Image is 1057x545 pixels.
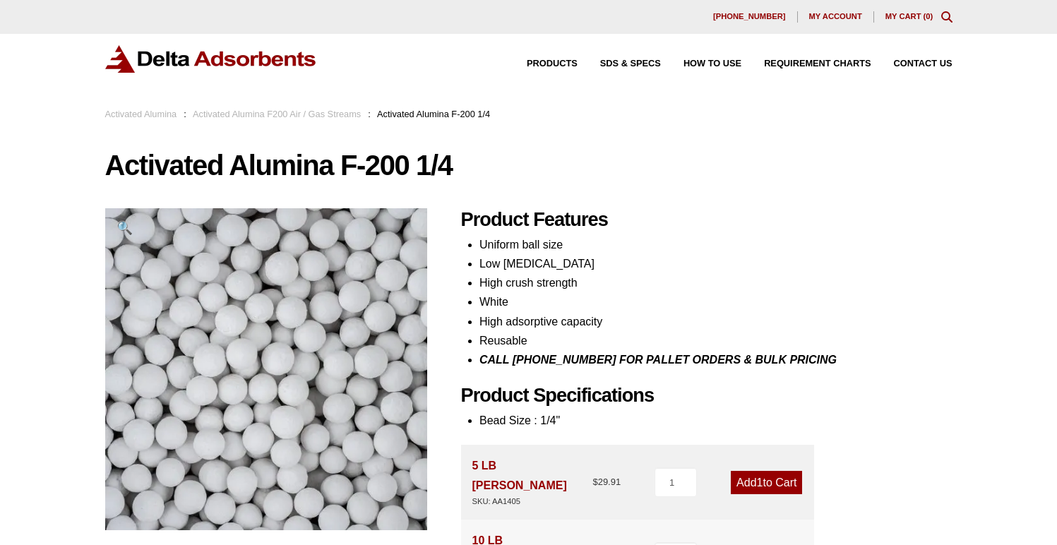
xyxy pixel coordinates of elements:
[479,331,953,350] li: Reusable
[894,59,953,68] span: Contact Us
[683,59,741,68] span: How to Use
[184,109,186,119] span: :
[105,45,317,73] img: Delta Adsorbents
[592,477,597,487] span: $
[105,109,177,119] a: Activated Alumina
[479,292,953,311] li: White
[105,208,427,530] img: Activated Alumina F-200 1/4
[661,59,741,68] a: How to Use
[117,220,133,235] span: 🔍
[941,11,953,23] div: Toggle Modal Content
[871,59,953,68] a: Contact Us
[713,13,786,20] span: [PHONE_NUMBER]
[479,254,953,273] li: Low [MEDICAL_DATA]
[527,59,578,68] span: Products
[926,12,930,20] span: 0
[702,11,798,23] a: [PHONE_NUMBER]
[798,11,874,23] a: My account
[105,208,144,247] a: View full-screen image gallery
[105,362,427,374] a: Activated Alumina F-200 1/4
[472,456,593,508] div: 5 LB [PERSON_NAME]
[731,471,802,494] a: Add1to Cart
[377,109,490,119] span: Activated Alumina F-200 1/4
[479,354,837,366] i: CALL [PHONE_NUMBER] FOR PALLET ORDERS & BULK PRICING
[479,235,953,254] li: Uniform ball size
[479,273,953,292] li: High crush strength
[368,109,371,119] span: :
[592,477,621,487] bdi: 29.91
[461,208,953,232] h2: Product Features
[479,411,953,430] li: Bead Size : 1/4"
[578,59,661,68] a: SDS & SPECS
[105,150,953,180] h1: Activated Alumina F-200 1/4
[741,59,871,68] a: Requirement Charts
[764,59,871,68] span: Requirement Charts
[472,495,593,508] div: SKU: AA1405
[600,59,661,68] span: SDS & SPECS
[479,312,953,331] li: High adsorptive capacity
[885,12,933,20] a: My Cart (0)
[809,13,862,20] span: My account
[757,477,763,489] span: 1
[504,59,578,68] a: Products
[193,109,361,119] a: Activated Alumina F200 Air / Gas Streams
[461,384,953,407] h2: Product Specifications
